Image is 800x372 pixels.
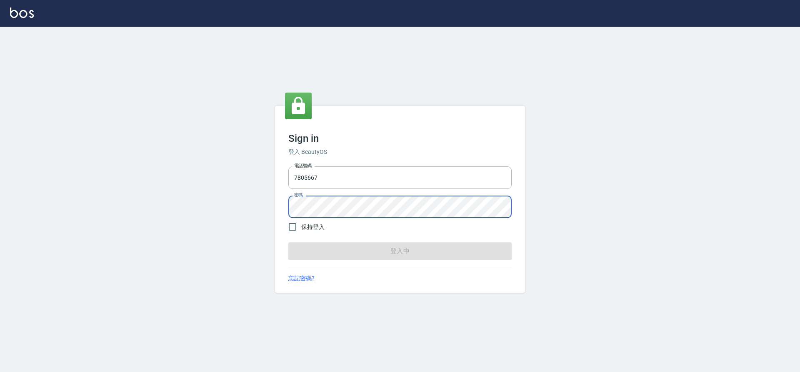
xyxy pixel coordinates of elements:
h6: 登入 BeautyOS [288,148,512,156]
span: 保持登入 [301,223,325,231]
img: Logo [10,8,34,18]
h3: Sign in [288,133,512,144]
a: 忘記密碼? [288,274,315,283]
label: 密碼 [294,192,303,198]
label: 電話號碼 [294,163,312,169]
